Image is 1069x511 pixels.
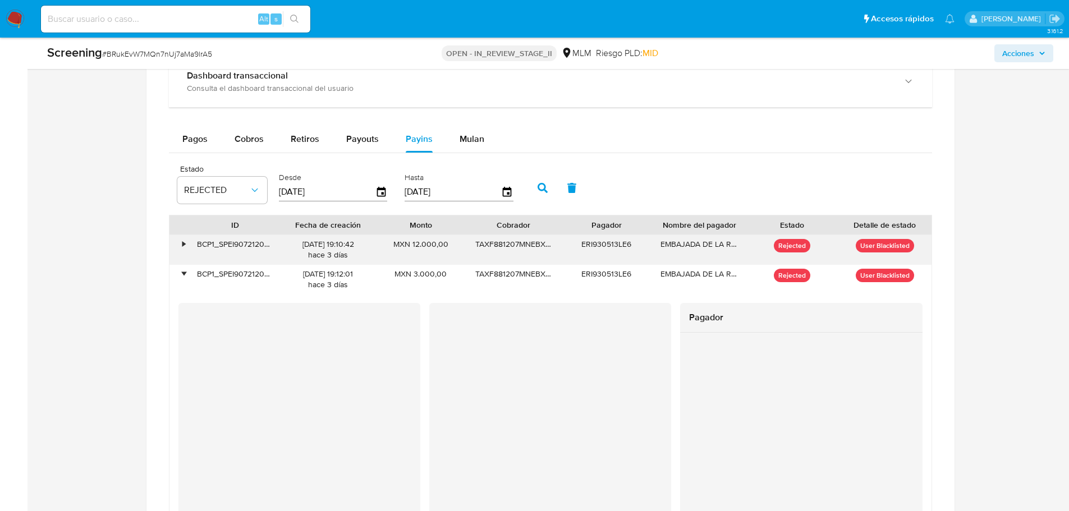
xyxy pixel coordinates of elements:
button: Acciones [994,44,1053,62]
p: nicolas.tyrkiel@mercadolibre.com [981,13,1045,24]
span: Alt [259,13,268,24]
b: Screening [47,43,102,61]
span: MID [643,47,658,59]
a: Salir [1049,13,1061,25]
span: Acciones [1002,44,1034,62]
p: OPEN - IN_REVIEW_STAGE_II [442,45,557,61]
span: # BRukEvW7MQn7nUj7aMa9lrA5 [102,48,212,59]
span: s [274,13,278,24]
span: Accesos rápidos [871,13,934,25]
span: Riesgo PLD: [596,47,658,59]
a: Notificaciones [945,14,955,24]
span: 3.161.2 [1047,26,1063,35]
div: MLM [561,47,591,59]
input: Buscar usuario o caso... [41,12,310,26]
button: search-icon [283,11,306,27]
